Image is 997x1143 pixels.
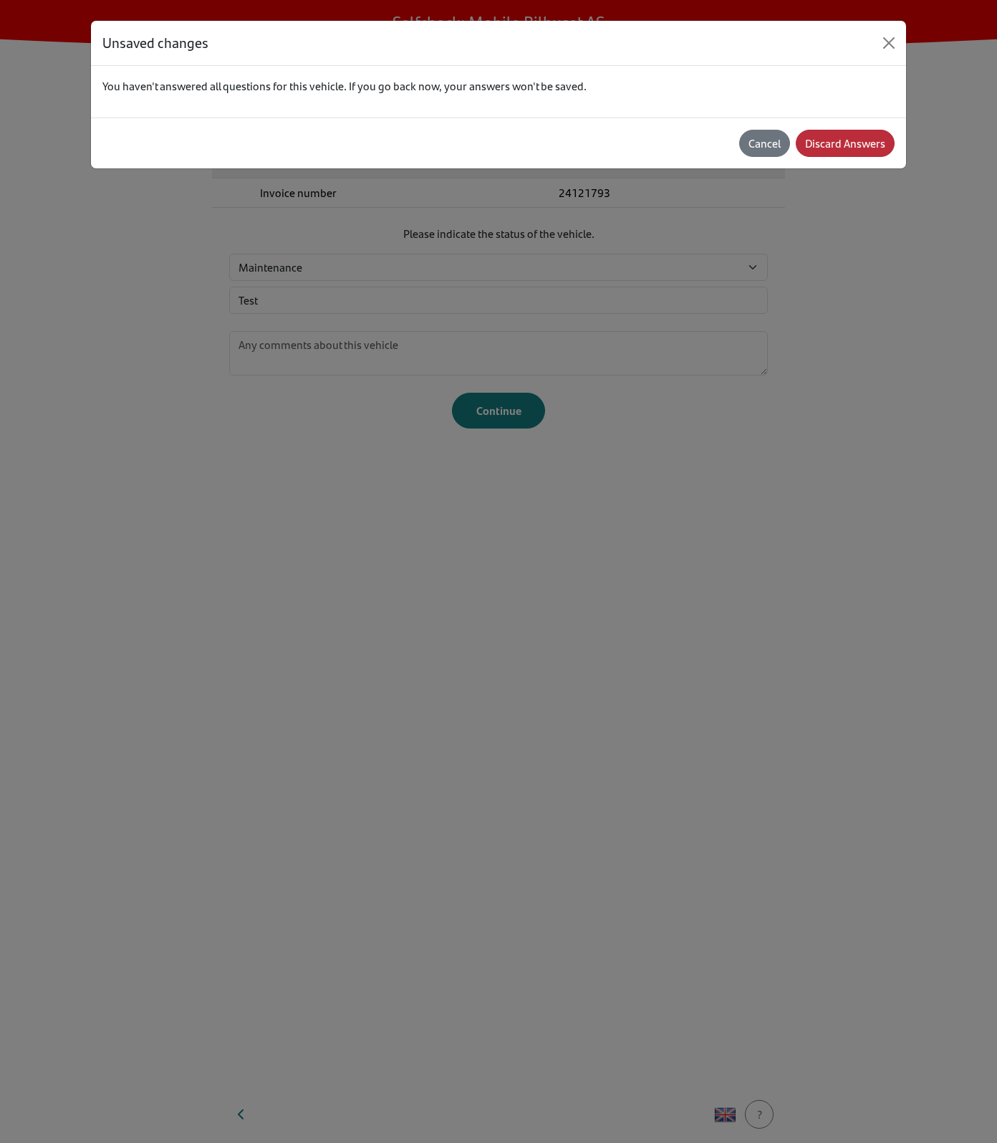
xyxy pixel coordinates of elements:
[102,32,208,54] h5: Unsaved changes
[805,135,885,152] div: Discard Answers
[739,130,790,157] button: Cancel
[102,77,895,95] p: You haven't answered all questions for this vehicle. If you go back now, your answers won't be sa...
[796,130,895,157] button: Discard Answers
[748,135,781,152] div: Cancel
[877,32,900,54] button: Close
